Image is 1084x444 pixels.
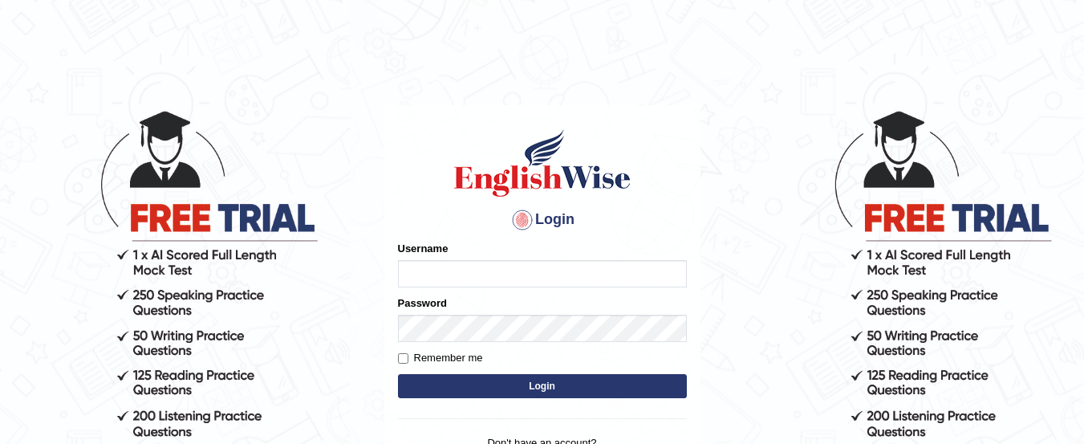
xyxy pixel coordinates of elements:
label: Username [398,241,449,256]
label: Remember me [398,350,483,366]
label: Password [398,295,447,311]
h4: Login [398,207,687,233]
input: Remember me [398,353,408,364]
button: Login [398,374,687,398]
img: Logo of English Wise sign in for intelligent practice with AI [451,127,634,199]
